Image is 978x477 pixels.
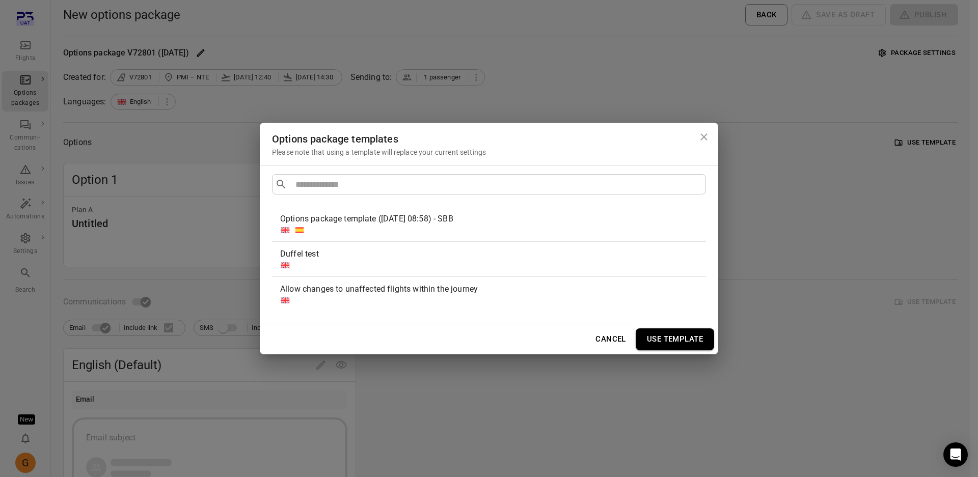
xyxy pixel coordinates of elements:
[272,207,706,241] div: Options package template ([DATE] 08:58) - SBB
[636,328,714,350] button: Use template
[272,147,706,157] div: Please note that using a template will replace your current settings
[694,127,714,147] button: Close dialog
[590,328,632,350] button: Cancel
[943,442,968,467] div: Open Intercom Messenger
[272,277,706,312] div: Allow changes to unaffected flights within the journey
[280,248,694,260] div: Duffel test
[280,283,694,295] div: Allow changes to unaffected flights within the journey
[272,131,706,147] div: Options package templates
[272,242,706,276] div: Duffel test
[280,213,694,225] div: Options package template ([DATE] 08:58) - SBB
